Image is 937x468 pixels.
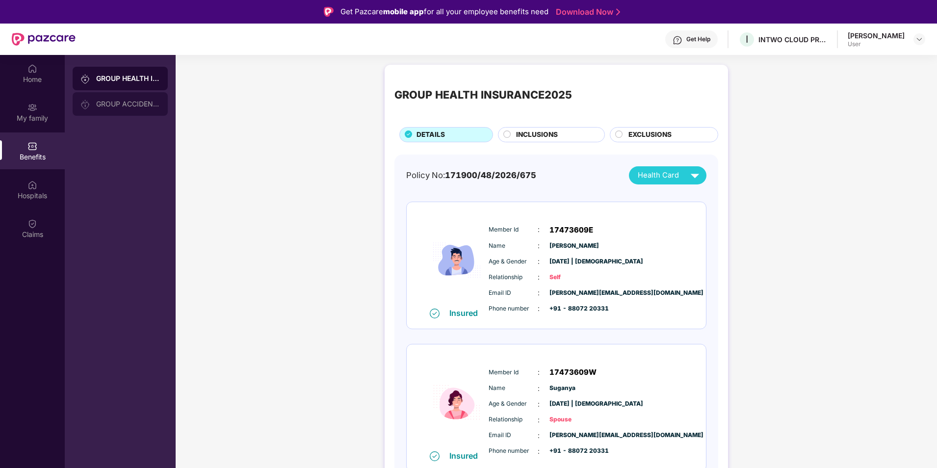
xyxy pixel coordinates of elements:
[686,35,710,43] div: Get Help
[489,368,538,377] span: Member Id
[449,308,484,318] div: Insured
[27,141,37,151] img: svg+xml;base64,PHN2ZyBpZD0iQmVuZWZpdHMiIHhtbG5zPSJodHRwOi8vd3d3LnczLm9yZy8yMDAwL3N2ZyIgd2lkdGg9Ij...
[616,7,620,17] img: Stroke
[538,415,540,425] span: :
[27,180,37,190] img: svg+xml;base64,PHN2ZyBpZD0iSG9zcGl0YWxzIiB4bWxucz0iaHR0cDovL3d3dy53My5vcmcvMjAwMC9zdmciIHdpZHRoPS...
[489,288,538,298] span: Email ID
[12,33,76,46] img: New Pazcare Logo
[549,415,599,424] span: Spouse
[538,446,540,457] span: :
[27,219,37,229] img: svg+xml;base64,PHN2ZyBpZD0iQ2xhaW0iIHhtbG5zPSJodHRwOi8vd3d3LnczLm9yZy8yMDAwL3N2ZyIgd2lkdGg9IjIwIi...
[489,384,538,393] span: Name
[549,446,599,456] span: +91 - 88072 20331
[549,431,599,440] span: [PERSON_NAME][EMAIL_ADDRESS][DOMAIN_NAME]
[324,7,334,17] img: Logo
[549,304,599,313] span: +91 - 88072 20331
[549,288,599,298] span: [PERSON_NAME][EMAIL_ADDRESS][DOMAIN_NAME]
[27,64,37,74] img: svg+xml;base64,PHN2ZyBpZD0iSG9tZSIgeG1sbnM9Imh0dHA6Ly93d3cudzMub3JnLzIwMDAvc3ZnIiB3aWR0aD0iMjAiIG...
[549,384,599,393] span: Suganya
[489,415,538,424] span: Relationship
[27,103,37,112] img: svg+xml;base64,PHN2ZyB3aWR0aD0iMjAiIGhlaWdodD0iMjAiIHZpZXdCb3g9IjAgMCAyMCAyMCIgZmlsbD0ibm9uZSIgeG...
[427,212,486,308] img: icon
[686,167,703,184] img: svg+xml;base64,PHN2ZyB4bWxucz0iaHR0cDovL3d3dy53My5vcmcvMjAwMC9zdmciIHZpZXdCb3g9IjAgMCAyNCAyNCIgd2...
[489,257,538,266] span: Age & Gender
[629,166,706,184] button: Health Card
[538,256,540,267] span: :
[538,399,540,410] span: :
[394,86,572,103] div: GROUP HEALTH INSURANCE2025
[80,74,90,84] img: svg+xml;base64,PHN2ZyB3aWR0aD0iMjAiIGhlaWdodD0iMjAiIHZpZXdCb3g9IjAgMCAyMCAyMCIgZmlsbD0ibm9uZSIgeG...
[489,431,538,440] span: Email ID
[538,383,540,394] span: :
[383,7,424,16] strong: mobile app
[489,225,538,234] span: Member Id
[538,303,540,314] span: :
[489,304,538,313] span: Phone number
[538,272,540,283] span: :
[848,31,905,40] div: [PERSON_NAME]
[538,224,540,235] span: :
[449,451,484,461] div: Insured
[549,366,597,378] span: 17473609W
[549,273,599,282] span: Self
[538,430,540,441] span: :
[549,241,599,251] span: [PERSON_NAME]
[489,446,538,456] span: Phone number
[416,130,445,140] span: DETAILS
[758,35,827,44] div: INTWO CLOUD PRIVATE LIMITED
[96,74,160,83] div: GROUP HEALTH INSURANCE2025
[80,100,90,109] img: svg+xml;base64,PHN2ZyB3aWR0aD0iMjAiIGhlaWdodD0iMjAiIHZpZXdCb3g9IjAgMCAyMCAyMCIgZmlsbD0ibm9uZSIgeG...
[406,169,536,182] div: Policy No:
[516,130,558,140] span: INCLUSIONS
[549,257,599,266] span: [DATE] | [DEMOGRAPHIC_DATA]
[673,35,682,45] img: svg+xml;base64,PHN2ZyBpZD0iSGVscC0zMngzMiIgeG1sbnM9Imh0dHA6Ly93d3cudzMub3JnLzIwMDAvc3ZnIiB3aWR0aD...
[915,35,923,43] img: svg+xml;base64,PHN2ZyBpZD0iRHJvcGRvd24tMzJ4MzIiIHhtbG5zPSJodHRwOi8vd3d3LnczLm9yZy8yMDAwL3N2ZyIgd2...
[430,451,440,461] img: svg+xml;base64,PHN2ZyB4bWxucz0iaHR0cDovL3d3dy53My5vcmcvMjAwMC9zdmciIHdpZHRoPSIxNiIgaGVpZ2h0PSIxNi...
[549,399,599,409] span: [DATE] | [DEMOGRAPHIC_DATA]
[427,355,486,450] img: icon
[96,100,160,108] div: GROUP ACCIDENTAL INSURANCE
[489,241,538,251] span: Name
[430,309,440,318] img: svg+xml;base64,PHN2ZyB4bWxucz0iaHR0cDovL3d3dy53My5vcmcvMjAwMC9zdmciIHdpZHRoPSIxNiIgaGVpZ2h0PSIxNi...
[538,367,540,378] span: :
[445,170,536,180] span: 171900/48/2026/675
[848,40,905,48] div: User
[746,33,748,45] span: I
[628,130,672,140] span: EXCLUSIONS
[549,224,593,236] span: 17473609E
[340,6,548,18] div: Get Pazcare for all your employee benefits need
[489,399,538,409] span: Age & Gender
[489,273,538,282] span: Relationship
[556,7,617,17] a: Download Now
[538,240,540,251] span: :
[638,170,679,181] span: Health Card
[538,287,540,298] span: :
